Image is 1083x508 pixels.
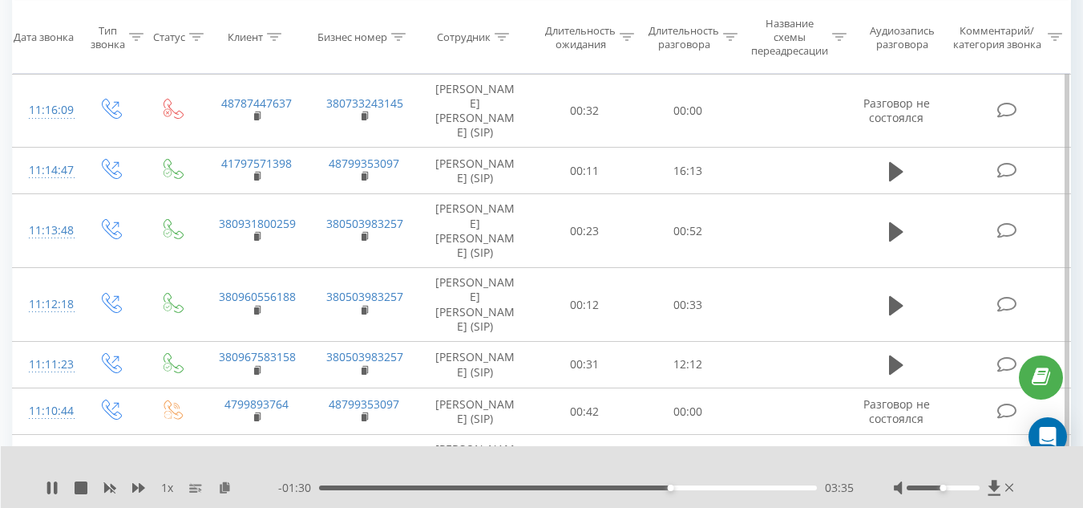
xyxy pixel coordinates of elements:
[668,485,674,491] div: Accessibility label
[825,480,854,496] span: 03:35
[219,349,296,364] a: 380967583158
[862,23,943,51] div: Аудиозапись разговора
[636,388,740,435] td: 00:00
[418,341,533,388] td: [PERSON_NAME] (SIP)
[636,74,740,148] td: 00:00
[533,148,636,194] td: 00:11
[278,480,319,496] span: - 01:30
[533,74,636,148] td: 00:32
[649,23,719,51] div: Длительность разговора
[29,215,63,246] div: 11:13:48
[533,388,636,435] td: 00:42
[533,194,636,268] td: 00:23
[326,349,403,364] a: 380503983257
[418,74,533,148] td: [PERSON_NAME] [PERSON_NAME] (SIP)
[228,30,263,44] div: Клиент
[636,268,740,342] td: 00:33
[533,341,636,388] td: 00:31
[418,148,533,194] td: [PERSON_NAME] (SIP)
[751,17,828,58] div: Название схемы переадресации
[221,156,292,171] a: 41797571398
[91,23,125,51] div: Тип звонка
[29,349,63,380] div: 11:11:23
[533,268,636,342] td: 00:12
[940,485,946,491] div: Accessibility label
[29,155,63,186] div: 11:14:47
[29,95,63,126] div: 11:16:09
[326,289,403,304] a: 380503983257
[317,30,387,44] div: Бизнес номер
[950,23,1044,51] div: Комментарий/категория звонка
[1028,417,1067,456] div: Open Intercom Messenger
[437,30,491,44] div: Сотрудник
[329,396,399,412] a: 48799353097
[863,396,930,426] span: Разговор не состоялся
[545,23,616,51] div: Длительность ожидания
[418,194,533,268] td: [PERSON_NAME] [PERSON_NAME] (SIP)
[219,289,296,304] a: 380960556188
[326,216,403,231] a: 380503983257
[863,96,930,125] span: Разговор не состоялся
[326,96,403,111] a: 380733243145
[29,396,63,427] div: 11:10:44
[418,268,533,342] td: [PERSON_NAME] [PERSON_NAME] (SIP)
[221,96,292,111] a: 48787447637
[224,396,289,412] a: 4799893764
[29,289,63,320] div: 11:12:18
[636,194,740,268] td: 00:52
[153,30,185,44] div: Статус
[161,480,173,496] span: 1 x
[636,341,740,388] td: 12:12
[636,148,740,194] td: 16:13
[219,216,296,231] a: 380931800259
[418,388,533,435] td: [PERSON_NAME] (SIP)
[329,156,399,171] a: 48799353097
[14,30,74,44] div: Дата звонка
